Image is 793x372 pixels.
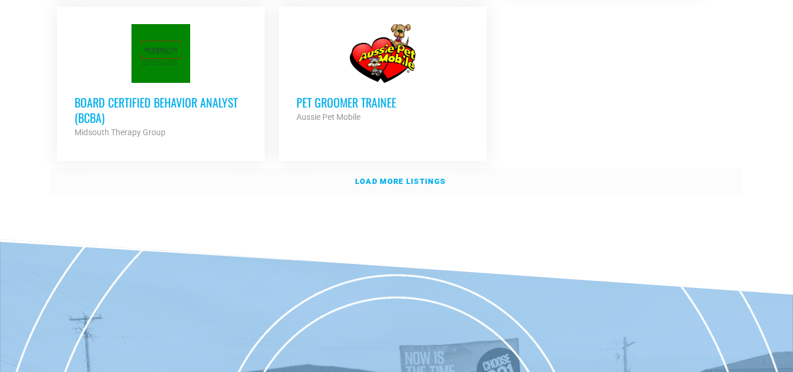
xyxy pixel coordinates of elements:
[75,95,247,125] h3: Board Certified Behavior Analyst (BCBA)
[75,128,166,137] strong: Midsouth Therapy Group
[279,6,487,142] a: Pet Groomer Trainee Aussie Pet Mobile
[355,177,446,186] strong: Load more listings
[57,6,265,157] a: Board Certified Behavior Analyst (BCBA) Midsouth Therapy Group
[50,168,743,195] a: Load more listings
[296,112,360,122] strong: Aussie Pet Mobile
[296,95,469,110] h3: Pet Groomer Trainee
